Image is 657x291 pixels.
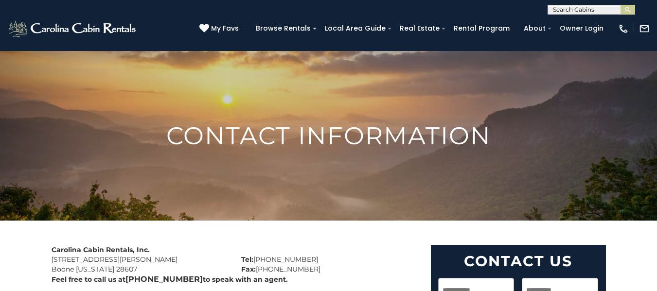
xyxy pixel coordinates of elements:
div: [STREET_ADDRESS][PERSON_NAME] Boone [US_STATE] 28607 [44,245,234,274]
b: [PHONE_NUMBER] [125,274,203,284]
strong: Carolina Cabin Rentals, Inc. [52,245,150,254]
b: to speak with an agent. [203,275,288,284]
strong: Tel: [241,255,253,264]
a: Owner Login [555,21,608,36]
span: My Favs [211,23,239,34]
a: Rental Program [449,21,515,36]
h2: Contact Us [438,252,599,270]
strong: Fax: [241,265,256,274]
a: About [519,21,550,36]
img: mail-regular-white.png [639,23,650,34]
div: [PHONE_NUMBER] [PHONE_NUMBER] [234,245,424,274]
a: Local Area Guide [320,21,391,36]
b: Feel free to call us at [52,275,125,284]
img: White-1-2.png [7,19,139,38]
a: Real Estate [395,21,444,36]
a: My Favs [199,23,241,34]
img: phone-regular-white.png [618,23,629,34]
a: Browse Rentals [251,21,316,36]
